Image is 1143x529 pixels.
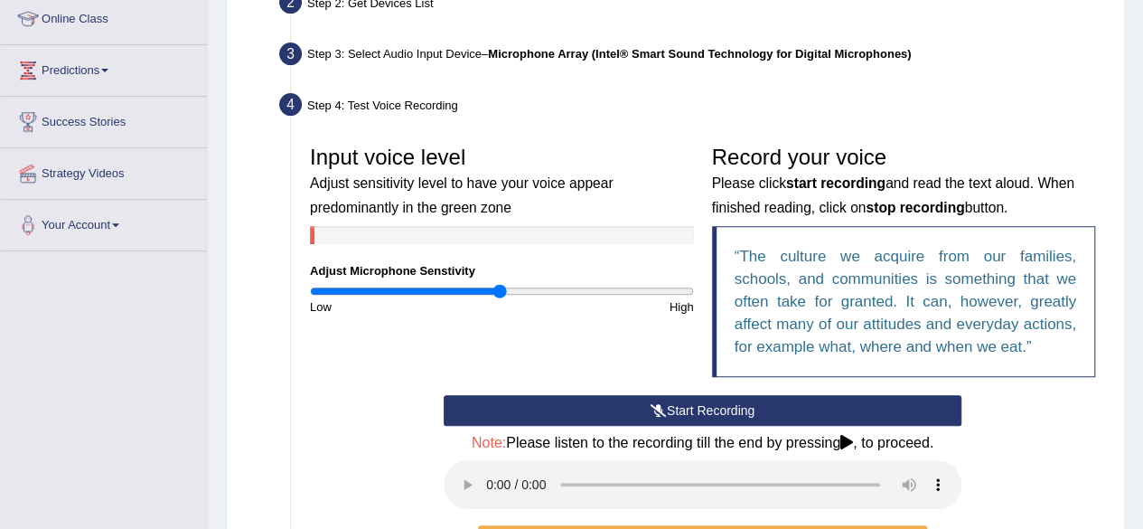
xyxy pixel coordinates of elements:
span: Note: [472,435,506,450]
a: Success Stories [1,97,207,142]
h3: Record your voice [712,146,1096,217]
div: Low [301,298,501,316]
a: Strategy Videos [1,148,207,194]
span: – [482,47,911,61]
a: Predictions [1,45,207,90]
div: Step 4: Test Voice Recording [271,88,1116,128]
h3: Input voice level [310,146,694,217]
b: stop recording [866,200,964,215]
a: Your Account [1,200,207,245]
q: The culture we acquire from our families, schools, and communities is something that we often tak... [735,248,1077,355]
h4: Please listen to the recording till the end by pressing , to proceed. [444,435,961,451]
div: Step 3: Select Audio Input Device [271,37,1116,77]
div: High [501,298,702,316]
small: Please click and read the text aloud. When finished reading, click on button. [712,175,1074,214]
button: Start Recording [444,395,961,426]
b: Microphone Array (Intel® Smart Sound Technology for Digital Microphones) [488,47,911,61]
label: Adjust Microphone Senstivity [310,262,475,279]
b: start recording [786,175,885,191]
small: Adjust sensitivity level to have your voice appear predominantly in the green zone [310,175,613,214]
